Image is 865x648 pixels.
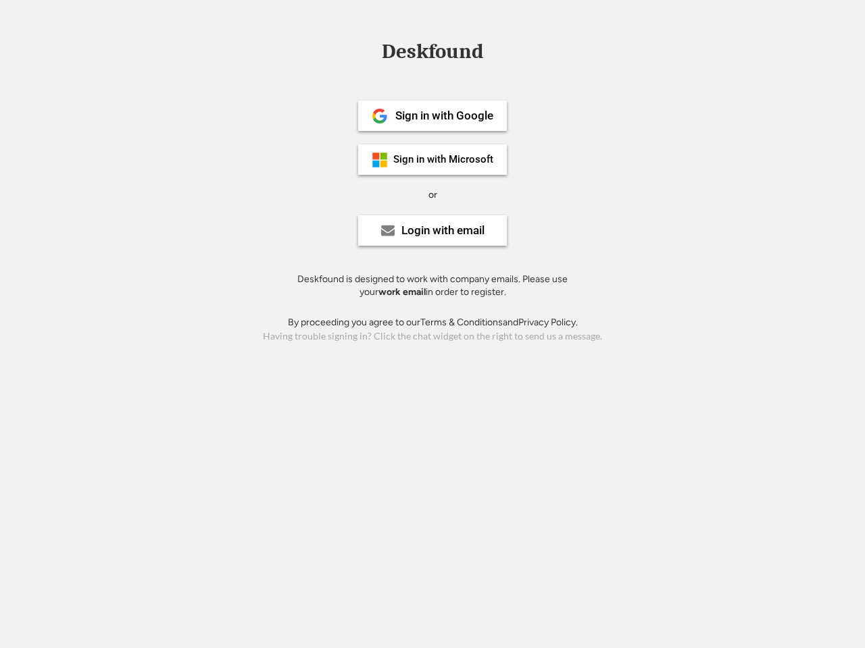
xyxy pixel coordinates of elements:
div: Sign in with Microsoft [393,155,493,165]
img: ms-symbollockup_mssymbol_19.png [372,152,388,168]
div: Login with email [401,225,485,236]
div: Deskfound is designed to work with company emails. Please use your in order to register. [280,273,585,299]
a: Terms & Conditions [420,317,503,328]
a: Privacy Policy. [518,317,578,328]
div: Sign in with Google [395,110,493,122]
div: By proceeding you agree to our and [288,316,578,329]
img: 1024px-Google__G__Logo.svg.png [372,108,388,124]
strong: work email [378,286,426,298]
div: Deskfound [375,41,490,62]
div: or [428,188,437,202]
